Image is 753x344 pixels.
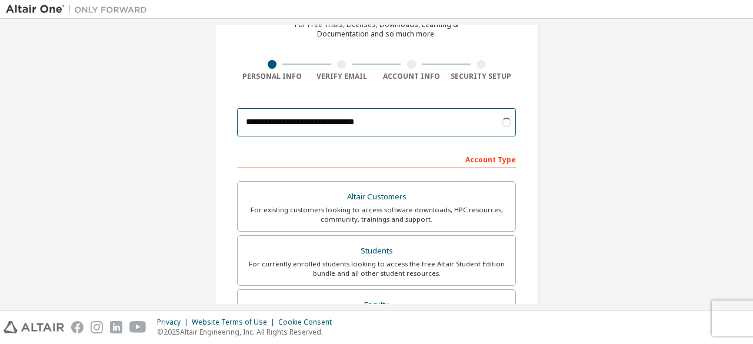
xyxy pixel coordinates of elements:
div: For currently enrolled students looking to access the free Altair Student Edition bundle and all ... [245,259,508,278]
img: Altair One [6,4,153,15]
div: Cookie Consent [278,318,339,327]
div: For existing customers looking to access software downloads, HPC resources, community, trainings ... [245,205,508,224]
img: youtube.svg [129,321,146,333]
img: instagram.svg [91,321,103,333]
div: For Free Trials, Licenses, Downloads, Learning & Documentation and so much more. [295,20,458,39]
div: Verify Email [307,72,377,81]
img: altair_logo.svg [4,321,64,333]
div: Website Terms of Use [192,318,278,327]
div: Account Type [237,149,516,168]
img: linkedin.svg [110,321,122,333]
div: Account Info [376,72,447,81]
div: Students [245,243,508,259]
div: Faculty [245,297,508,313]
p: © 2025 Altair Engineering, Inc. All Rights Reserved. [157,327,339,337]
div: Altair Customers [245,189,508,205]
div: Security Setup [447,72,517,81]
div: Personal Info [237,72,307,81]
div: Privacy [157,318,192,327]
img: facebook.svg [71,321,84,333]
